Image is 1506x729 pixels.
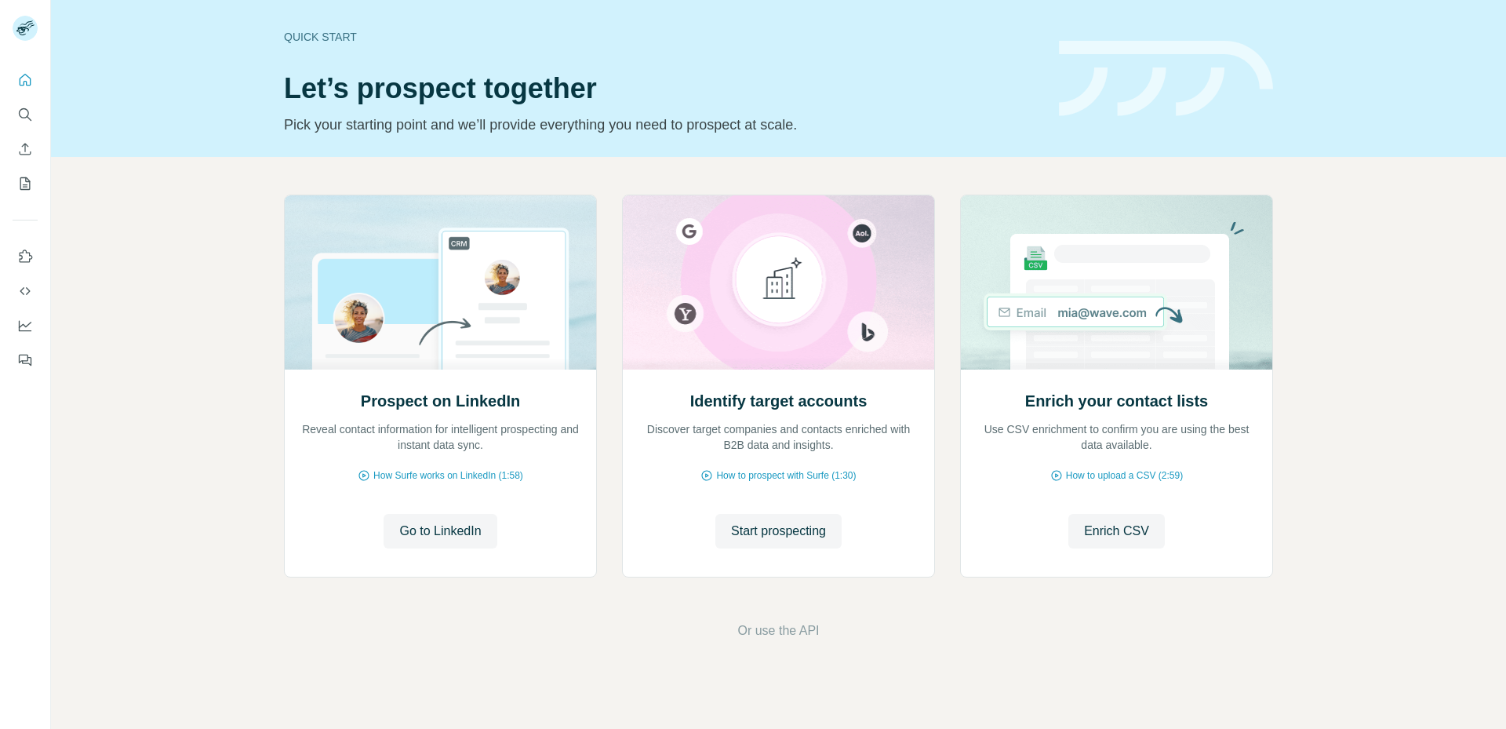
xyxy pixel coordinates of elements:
[384,514,497,549] button: Go to LinkedIn
[715,514,842,549] button: Start prospecting
[638,421,919,453] p: Discover target companies and contacts enriched with B2B data and insights.
[1066,468,1183,483] span: How to upload a CSV (2:59)
[13,169,38,198] button: My lists
[373,468,523,483] span: How Surfe works on LinkedIn (1:58)
[13,100,38,129] button: Search
[622,195,935,370] img: Identify target accounts
[977,421,1257,453] p: Use CSV enrichment to confirm you are using the best data available.
[284,73,1040,104] h1: Let’s prospect together
[690,390,868,412] h2: Identify target accounts
[13,135,38,163] button: Enrich CSV
[284,29,1040,45] div: Quick start
[300,421,580,453] p: Reveal contact information for intelligent prospecting and instant data sync.
[737,621,819,640] button: Or use the API
[13,66,38,94] button: Quick start
[716,468,856,483] span: How to prospect with Surfe (1:30)
[731,522,826,541] span: Start prospecting
[13,242,38,271] button: Use Surfe on LinkedIn
[284,114,1040,136] p: Pick your starting point and we’ll provide everything you need to prospect at scale.
[1068,514,1165,549] button: Enrich CSV
[284,195,597,370] img: Prospect on LinkedIn
[399,522,481,541] span: Go to LinkedIn
[1025,390,1208,412] h2: Enrich your contact lists
[960,195,1273,370] img: Enrich your contact lists
[13,346,38,374] button: Feedback
[13,277,38,305] button: Use Surfe API
[361,390,520,412] h2: Prospect on LinkedIn
[1084,522,1149,541] span: Enrich CSV
[1059,41,1273,117] img: banner
[13,312,38,340] button: Dashboard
